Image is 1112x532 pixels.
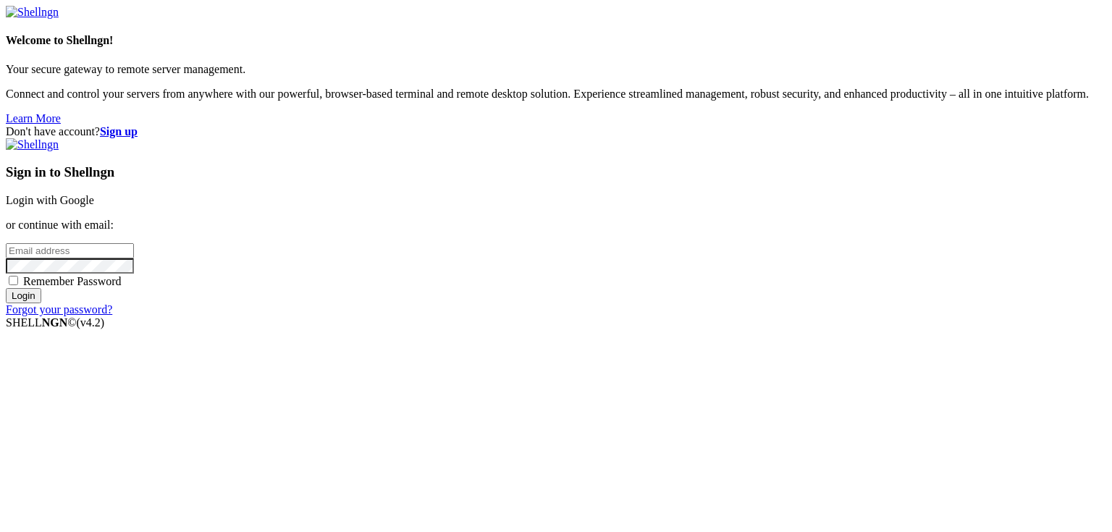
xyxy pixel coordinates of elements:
a: Login with Google [6,194,94,206]
span: Remember Password [23,275,122,287]
input: Email address [6,243,134,258]
a: Sign up [100,125,138,138]
h4: Welcome to Shellngn! [6,34,1106,47]
p: Connect and control your servers from anywhere with our powerful, browser-based terminal and remo... [6,88,1106,101]
img: Shellngn [6,138,59,151]
span: 4.2.0 [77,316,105,329]
input: Login [6,288,41,303]
p: or continue with email: [6,219,1106,232]
h3: Sign in to Shellngn [6,164,1106,180]
input: Remember Password [9,276,18,285]
a: Forgot your password? [6,303,112,316]
div: Don't have account? [6,125,1106,138]
img: Shellngn [6,6,59,19]
p: Your secure gateway to remote server management. [6,63,1106,76]
a: Learn More [6,112,61,124]
b: NGN [42,316,68,329]
span: SHELL © [6,316,104,329]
